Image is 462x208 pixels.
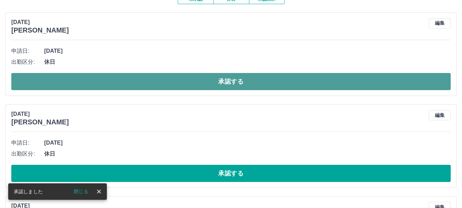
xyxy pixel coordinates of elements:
span: 休日 [44,58,451,66]
span: 出勤区分: [11,58,44,66]
p: [DATE] [11,110,69,118]
button: 承認する [11,165,451,182]
span: [DATE] [44,139,451,147]
span: [DATE] [44,47,451,55]
button: 閉じる [68,186,94,197]
div: 承認しました [14,185,43,198]
span: 申請日: [11,47,44,55]
p: [DATE] [11,18,69,26]
h3: [PERSON_NAME] [11,26,69,34]
span: 出勤区分: [11,150,44,158]
span: 申請日: [11,139,44,147]
span: 休日 [44,150,451,158]
button: close [94,186,104,197]
button: 承認する [11,73,451,90]
button: 編集 [429,18,451,28]
button: 編集 [429,110,451,120]
h3: [PERSON_NAME] [11,118,69,126]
